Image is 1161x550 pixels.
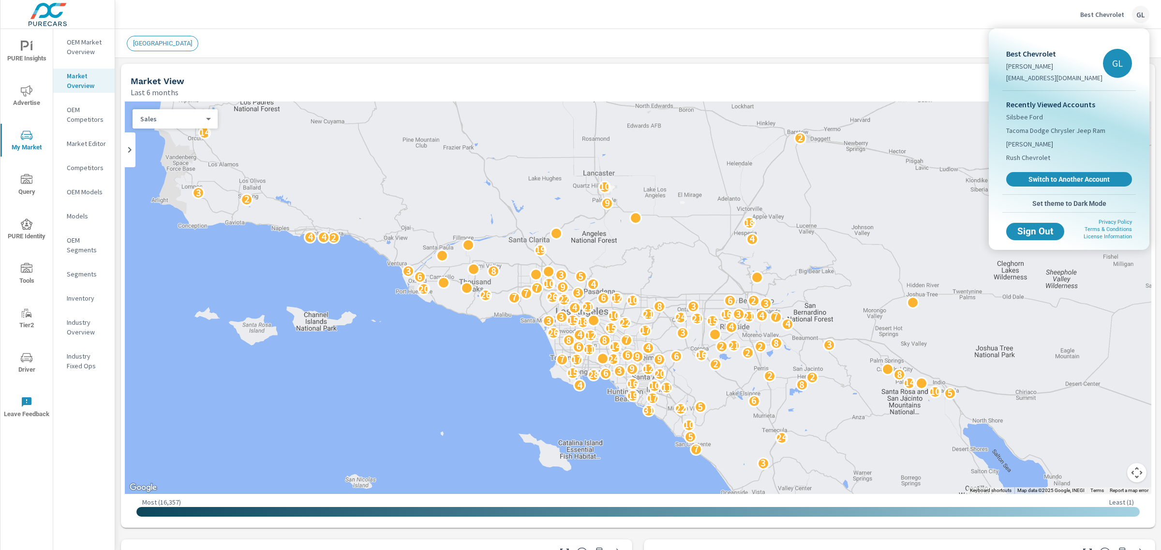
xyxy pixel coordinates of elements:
span: Set theme to Dark Mode [1006,199,1132,208]
p: Best Chevrolet [1006,48,1102,59]
a: Privacy Policy [1099,219,1132,225]
button: Set theme to Dark Mode [1002,195,1136,212]
span: [PERSON_NAME] [1006,139,1053,149]
a: Terms & Conditions [1085,226,1132,232]
a: Switch to Another Account [1006,172,1132,187]
a: License Information [1084,233,1132,240]
span: Switch to Another Account [1012,175,1127,184]
span: Tacoma Dodge Chrysler Jeep Ram [1006,126,1105,135]
p: [EMAIL_ADDRESS][DOMAIN_NAME] [1006,73,1102,83]
div: GL [1103,49,1132,78]
span: Rush Chevrolet [1006,153,1050,162]
span: Sign Out [1014,227,1057,236]
p: [PERSON_NAME] [1006,61,1102,71]
span: Silsbee Ford [1006,112,1043,122]
button: Sign Out [1006,223,1064,240]
p: Recently Viewed Accounts [1006,99,1132,110]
